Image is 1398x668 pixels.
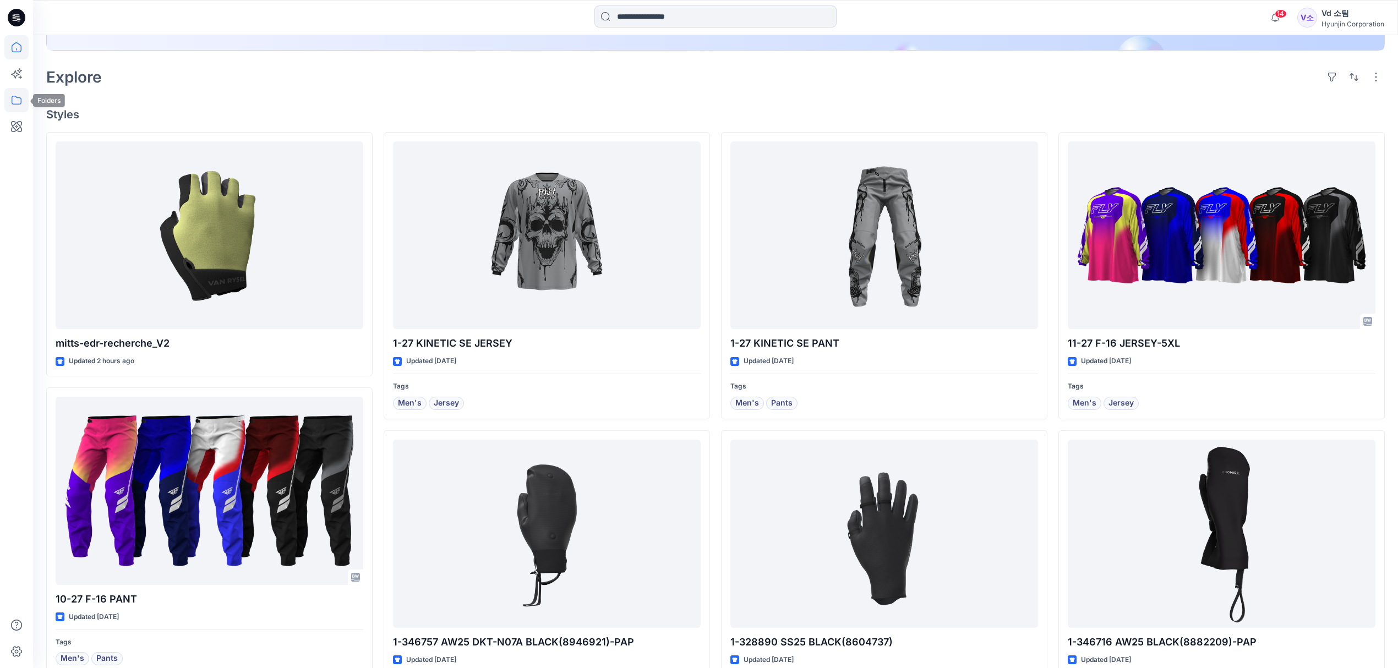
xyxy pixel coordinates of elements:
[398,397,422,410] span: Men's
[1068,634,1375,650] p: 1-346716 AW25 BLACK(8882209)-PAP
[744,654,794,666] p: Updated [DATE]
[46,108,1385,121] h4: Styles
[1321,7,1384,20] div: Vd 소팀
[1108,397,1134,410] span: Jersey
[406,355,456,367] p: Updated [DATE]
[730,440,1038,628] a: 1-328890 SS25 BLACK(8604737)
[69,355,134,367] p: Updated 2 hours ago
[56,397,363,585] a: 10-27 F-16 PANT
[393,381,701,392] p: Tags
[69,611,119,623] p: Updated [DATE]
[1321,20,1384,28] div: Hyunjin Corporation
[434,397,459,410] span: Jersey
[744,355,794,367] p: Updated [DATE]
[393,440,701,628] a: 1-346757 AW25 DKT-N07A BLACK(8946921)-PAP
[56,141,363,330] a: mitts-edr-recherche_V2
[1068,141,1375,330] a: 11-27 F-16 JERSEY-5XL
[393,336,701,351] p: 1-27 KINETIC SE JERSEY
[735,397,759,410] span: Men's
[406,654,456,666] p: Updated [DATE]
[1275,9,1287,18] span: 14
[730,634,1038,650] p: 1-328890 SS25 BLACK(8604737)
[56,336,363,351] p: mitts-edr-recherche_V2
[1081,654,1131,666] p: Updated [DATE]
[46,68,102,86] h2: Explore
[730,141,1038,330] a: 1-27 KINETIC SE PANT
[1081,355,1131,367] p: Updated [DATE]
[1297,8,1317,28] div: V소
[1068,381,1375,392] p: Tags
[96,652,118,665] span: Pants
[730,381,1038,392] p: Tags
[1073,397,1096,410] span: Men's
[730,336,1038,351] p: 1-27 KINETIC SE PANT
[61,652,84,665] span: Men's
[393,634,701,650] p: 1-346757 AW25 DKT-N07A BLACK(8946921)-PAP
[393,141,701,330] a: 1-27 KINETIC SE JERSEY
[56,592,363,607] p: 10-27 F-16 PANT
[56,637,363,648] p: Tags
[771,397,793,410] span: Pants
[1068,336,1375,351] p: 11-27 F-16 JERSEY-5XL
[1068,440,1375,628] a: 1-346716 AW25 BLACK(8882209)-PAP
